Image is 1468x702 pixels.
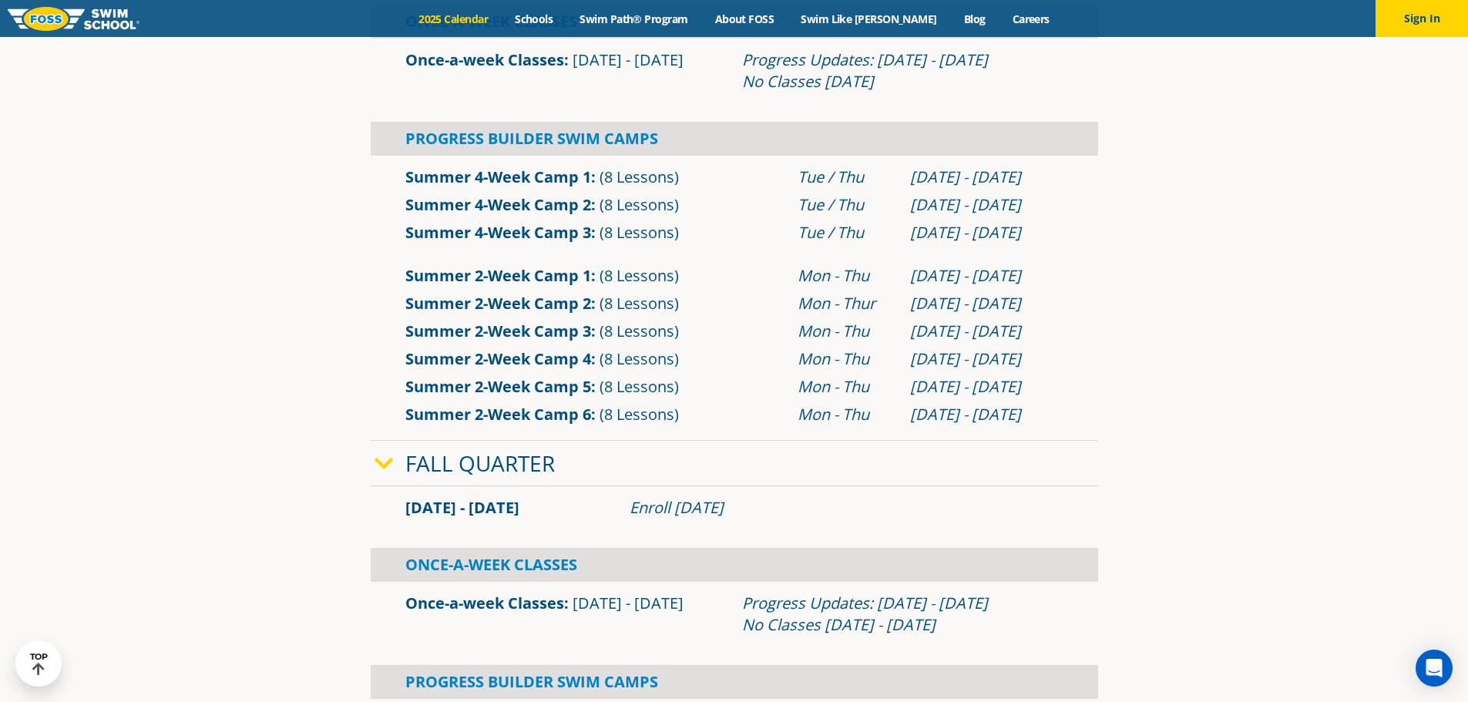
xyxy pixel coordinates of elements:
[600,348,679,369] span: (8 Lessons)
[405,222,591,243] a: Summer 4-Week Camp 3
[405,593,564,613] a: Once-a-week Classes
[798,348,895,370] div: Mon - Thu
[798,293,895,314] div: Mon - Thur
[573,593,684,613] span: [DATE] - [DATE]
[30,652,48,676] div: TOP
[405,293,591,314] a: Summer 2-Week Camp 2
[405,376,591,397] a: Summer 2-Week Camp 5
[405,166,591,187] a: Summer 4-Week Camp 1
[630,497,1063,519] div: Enroll [DATE]
[8,7,139,31] img: FOSS Swim School Logo
[600,404,679,425] span: (8 Lessons)
[1416,650,1453,687] div: Open Intercom Messenger
[910,376,1063,398] div: [DATE] - [DATE]
[371,548,1098,582] div: Once-A-Week Classes
[600,376,679,397] span: (8 Lessons)
[999,12,1063,26] a: Careers
[566,12,701,26] a: Swim Path® Program
[910,194,1063,216] div: [DATE] - [DATE]
[798,166,895,188] div: Tue / Thu
[405,49,564,70] a: Once-a-week Classes
[910,404,1063,425] div: [DATE] - [DATE]
[600,194,679,215] span: (8 Lessons)
[910,348,1063,370] div: [DATE] - [DATE]
[788,12,951,26] a: Swim Like [PERSON_NAME]
[600,222,679,243] span: (8 Lessons)
[798,194,895,216] div: Tue / Thu
[742,49,1063,92] div: Progress Updates: [DATE] - [DATE] No Classes [DATE]
[573,49,684,70] span: [DATE] - [DATE]
[798,404,895,425] div: Mon - Thu
[502,12,566,26] a: Schools
[910,222,1063,244] div: [DATE] - [DATE]
[701,12,788,26] a: About FOSS
[405,404,591,425] a: Summer 2-Week Camp 6
[405,497,519,518] span: [DATE] - [DATE]
[910,265,1063,287] div: [DATE] - [DATE]
[742,593,1063,636] div: Progress Updates: [DATE] - [DATE] No Classes [DATE] - [DATE]
[910,293,1063,314] div: [DATE] - [DATE]
[798,222,895,244] div: Tue / Thu
[910,166,1063,188] div: [DATE] - [DATE]
[798,321,895,342] div: Mon - Thu
[405,348,591,369] a: Summer 2-Week Camp 4
[910,321,1063,342] div: [DATE] - [DATE]
[405,12,502,26] a: 2025 Calendar
[798,265,895,287] div: Mon - Thu
[405,265,591,286] a: Summer 2-Week Camp 1
[798,376,895,398] div: Mon - Thu
[950,12,999,26] a: Blog
[405,194,591,215] a: Summer 4-Week Camp 2
[600,293,679,314] span: (8 Lessons)
[371,665,1098,699] div: Progress Builder Swim Camps
[600,321,679,341] span: (8 Lessons)
[600,265,679,286] span: (8 Lessons)
[600,166,679,187] span: (8 Lessons)
[405,321,591,341] a: Summer 2-Week Camp 3
[405,448,555,478] a: Fall Quarter
[371,122,1098,156] div: Progress Builder Swim Camps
